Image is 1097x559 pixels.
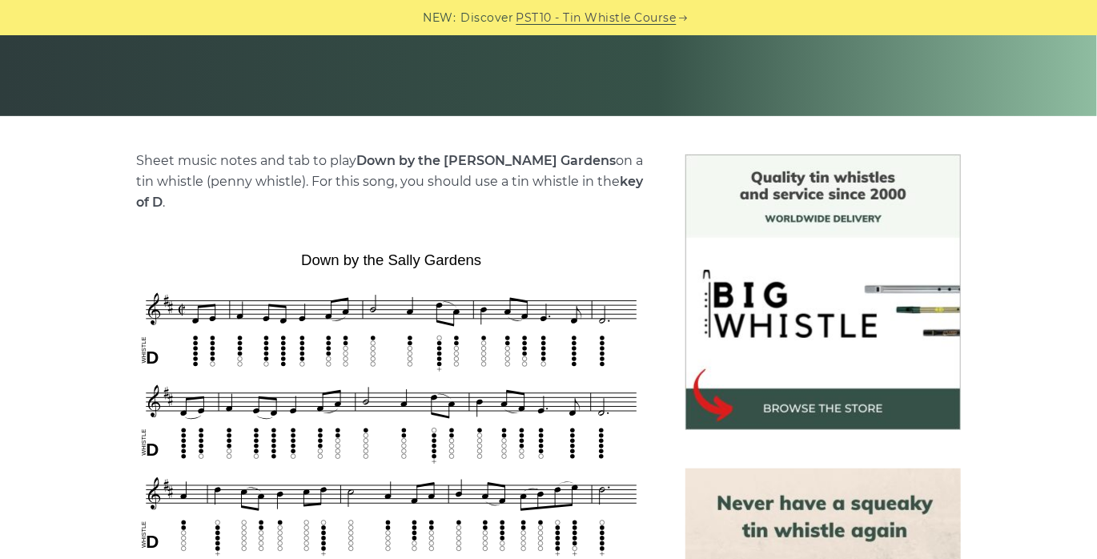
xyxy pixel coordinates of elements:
[516,9,677,27] a: PST10 - Tin Whistle Course
[685,155,961,430] img: BigWhistle Tin Whistle Store
[424,9,456,27] span: NEW:
[461,9,514,27] span: Discover
[356,153,616,168] strong: Down by the [PERSON_NAME] Gardens
[136,151,647,213] p: Sheet music notes and tab to play on a tin whistle (penny whistle). For this song, you should use...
